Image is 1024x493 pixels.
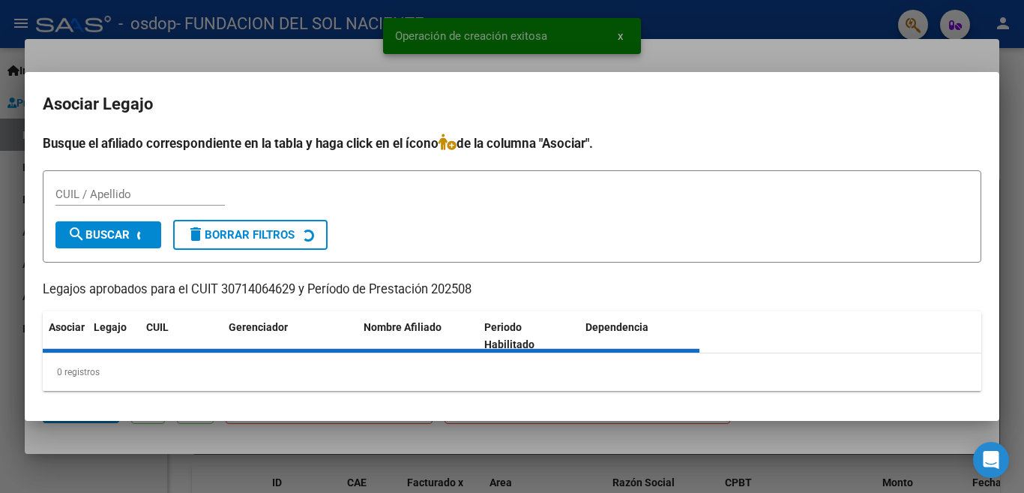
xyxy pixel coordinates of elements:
span: Buscar [67,228,130,242]
datatable-header-cell: Asociar [43,311,88,361]
span: Dependencia [585,321,648,333]
button: Buscar [55,221,161,248]
mat-icon: search [67,225,85,243]
datatable-header-cell: Dependencia [579,311,700,361]
span: Nombre Afiliado [364,321,442,333]
span: CUIL [146,321,169,333]
datatable-header-cell: Periodo Habilitado [478,311,579,361]
p: Legajos aprobados para el CUIT 30714064629 y Período de Prestación 202508 [43,281,981,299]
h4: Busque el afiliado correspondiente en la tabla y haga click en el ícono de la columna "Asociar". [43,134,981,153]
h2: Asociar Legajo [43,90,981,119]
span: Legajo [94,321,127,333]
div: Open Intercom Messenger [973,442,1009,478]
div: 0 registros [43,353,981,391]
span: Asociar [49,321,85,333]
datatable-header-cell: Nombre Afiliado [358,311,478,361]
datatable-header-cell: Gerenciador [223,311,358,361]
span: Borrar Filtros [187,228,295,242]
datatable-header-cell: CUIL [140,311,223,361]
span: Periodo Habilitado [484,321,534,350]
datatable-header-cell: Legajo [88,311,140,361]
button: Borrar Filtros [173,220,328,250]
mat-icon: delete [187,225,205,243]
span: Gerenciador [229,321,288,333]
